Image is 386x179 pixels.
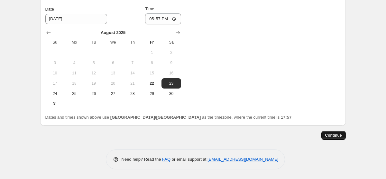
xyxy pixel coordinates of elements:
[125,91,140,96] span: 28
[123,89,142,99] button: Thursday August 28 2025
[142,47,161,58] button: Friday August 1 2025
[164,91,178,96] span: 30
[48,81,62,86] span: 17
[123,78,142,89] button: Thursday August 21 2025
[142,89,161,99] button: Friday August 29 2025
[65,78,84,89] button: Monday August 18 2025
[170,157,207,162] span: or email support at
[321,131,346,140] button: Continue
[145,13,181,24] input: 12:00
[125,60,140,65] span: 7
[281,115,291,120] b: 17:57
[45,78,65,89] button: Sunday August 17 2025
[106,81,120,86] span: 20
[106,91,120,96] span: 27
[65,58,84,68] button: Monday August 4 2025
[103,68,123,78] button: Wednesday August 13 2025
[103,58,123,68] button: Wednesday August 6 2025
[164,40,178,45] span: Sa
[84,58,103,68] button: Tuesday August 5 2025
[145,91,159,96] span: 29
[45,68,65,78] button: Sunday August 10 2025
[48,101,62,107] span: 31
[123,68,142,78] button: Thursday August 14 2025
[103,89,123,99] button: Wednesday August 27 2025
[84,78,103,89] button: Tuesday August 19 2025
[48,40,62,45] span: Su
[145,71,159,76] span: 15
[48,71,62,76] span: 10
[67,40,81,45] span: Mo
[145,6,154,11] span: Time
[103,37,123,47] th: Wednesday
[125,71,140,76] span: 14
[84,37,103,47] th: Tuesday
[145,81,159,86] span: 22
[325,133,342,138] span: Continue
[161,78,181,89] button: Saturday August 23 2025
[87,81,101,86] span: 19
[45,14,107,24] input: 8/22/2025
[164,50,178,55] span: 2
[45,115,292,120] span: Dates and times shown above use as the timezone, where the current time is
[103,78,123,89] button: Wednesday August 20 2025
[65,89,84,99] button: Monday August 25 2025
[164,60,178,65] span: 9
[122,157,162,162] span: Need help? Read the
[106,60,120,65] span: 6
[123,58,142,68] button: Thursday August 7 2025
[87,71,101,76] span: 12
[48,60,62,65] span: 3
[87,40,101,45] span: Tu
[67,71,81,76] span: 11
[145,50,159,55] span: 1
[142,68,161,78] button: Friday August 15 2025
[87,91,101,96] span: 26
[65,68,84,78] button: Monday August 11 2025
[110,115,201,120] b: [GEOGRAPHIC_DATA]/[GEOGRAPHIC_DATA]
[45,58,65,68] button: Sunday August 3 2025
[106,40,120,45] span: We
[87,60,101,65] span: 5
[145,40,159,45] span: Fr
[125,40,140,45] span: Th
[207,157,278,162] a: [EMAIL_ADDRESS][DOMAIN_NAME]
[173,28,182,37] button: Show next month, September 2025
[45,89,65,99] button: Sunday August 24 2025
[142,58,161,68] button: Friday August 8 2025
[161,89,181,99] button: Saturday August 30 2025
[67,91,81,96] span: 25
[67,81,81,86] span: 18
[161,68,181,78] button: Saturday August 16 2025
[45,7,54,12] span: Date
[44,28,53,37] button: Show previous month, July 2025
[84,68,103,78] button: Tuesday August 12 2025
[125,81,140,86] span: 21
[45,37,65,47] th: Sunday
[67,60,81,65] span: 4
[106,71,120,76] span: 13
[45,99,65,109] button: Sunday August 31 2025
[161,58,181,68] button: Saturday August 9 2025
[161,47,181,58] button: Saturday August 2 2025
[142,78,161,89] button: Today Friday August 22 2025
[161,37,181,47] th: Saturday
[142,37,161,47] th: Friday
[84,89,103,99] button: Tuesday August 26 2025
[162,157,170,162] a: FAQ
[164,71,178,76] span: 16
[145,60,159,65] span: 8
[48,91,62,96] span: 24
[123,37,142,47] th: Thursday
[164,81,178,86] span: 23
[65,37,84,47] th: Monday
